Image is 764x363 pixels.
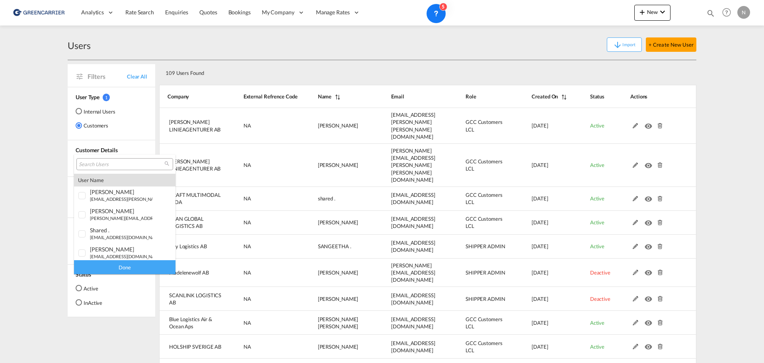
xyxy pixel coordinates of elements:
div: kent Backlund [90,188,152,195]
div: user name [74,174,175,186]
div: sarah Drotz [90,246,152,253]
div: ann Leffler [90,208,152,214]
div: shared . [90,227,152,233]
div: Done [74,260,175,274]
input: Search Users [79,161,164,168]
md-icon: icon-magnify [164,161,170,167]
small: [EMAIL_ADDRESS][DOMAIN_NAME] [90,254,163,259]
small: [EMAIL_ADDRESS][DOMAIN_NAME] [90,235,163,240]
